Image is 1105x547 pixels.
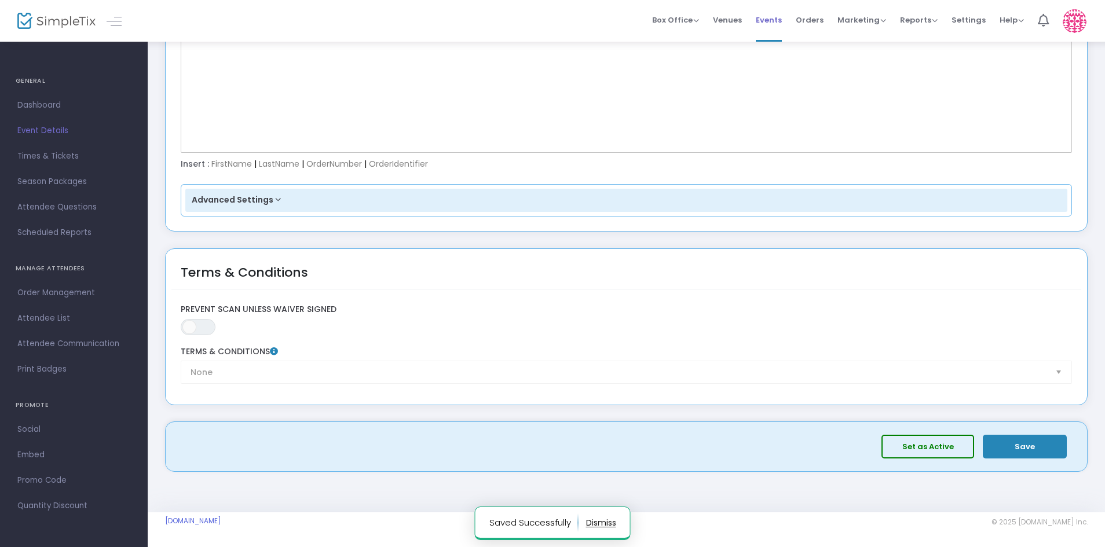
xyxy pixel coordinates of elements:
h4: GENERAL [16,69,132,93]
span: Box Office [652,14,699,25]
button: Advanced Settings [185,189,1068,212]
span: Season Packages [17,174,130,189]
span: Embed [17,447,130,462]
button: dismiss [586,513,616,532]
p: Saved Successfully [489,513,579,532]
span: Promo Code [17,473,130,488]
span: Attendee List [17,311,130,326]
span: Print Badges [17,362,130,377]
button: Save [983,435,1067,458]
label: Prevent Scan Unless Waiver Signed [181,304,1073,315]
span: Marketing [837,14,886,25]
span: Venues [713,5,742,35]
label: Terms & Conditions [181,347,1073,357]
span: Insert : [181,158,209,170]
span: Settings [952,5,986,35]
span: Event Details [17,123,130,138]
div: Terms & Conditions [181,263,308,297]
span: Scheduled Reports [17,225,130,240]
span: Help [1000,14,1024,25]
span: © 2025 [DOMAIN_NAME] Inc. [991,517,1088,527]
span: Dashboard [17,98,130,113]
a: [DOMAIN_NAME] [165,516,221,526]
div: Rich Text Editor, main [181,37,1073,153]
span: Social [17,422,130,437]
span: Attendee Communication [17,336,130,351]
span: Times & Tickets [17,149,130,164]
h4: PROMOTE [16,394,132,417]
span: Quantity Discount [17,498,130,513]
span: Events [756,5,782,35]
h4: MANAGE ATTENDEES [16,257,132,280]
button: Set as Active [881,435,974,458]
span: Reports [900,14,938,25]
span: Orders [796,5,824,35]
span: Order Management [17,285,130,300]
span: Attendee Questions [17,200,130,215]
